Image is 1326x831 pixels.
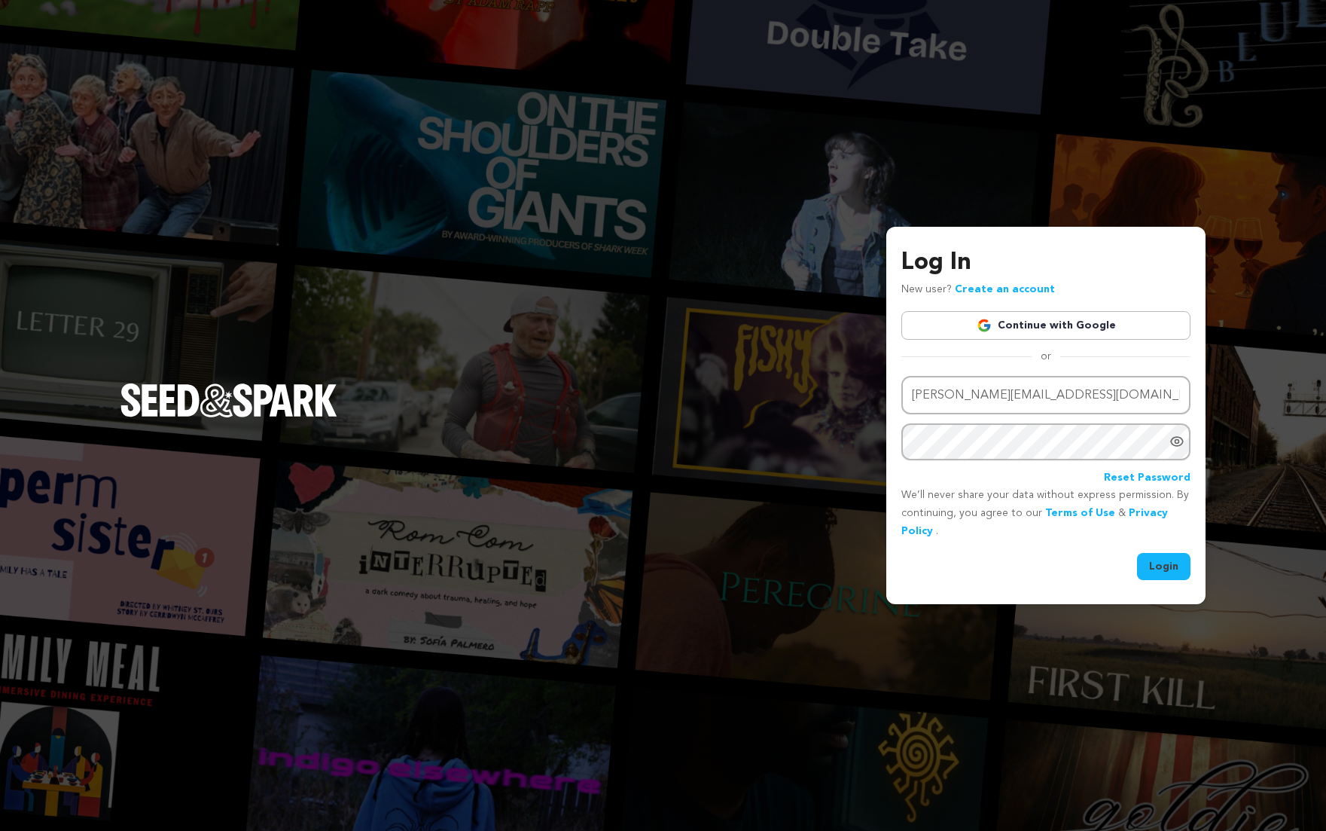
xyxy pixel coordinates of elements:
[120,383,337,447] a: Seed&Spark Homepage
[901,311,1190,340] a: Continue with Google
[1045,508,1115,518] a: Terms of Use
[955,284,1055,295] a: Create an account
[1104,469,1190,487] a: Reset Password
[901,281,1055,299] p: New user?
[1032,349,1060,364] span: or
[1137,553,1190,580] button: Login
[120,383,337,417] img: Seed&Spark Logo
[901,376,1190,414] input: Email address
[901,245,1190,281] h3: Log In
[977,318,992,333] img: Google logo
[901,508,1168,536] a: Privacy Policy
[901,487,1190,540] p: We’ll never share your data without express permission. By continuing, you agree to our & .
[1169,434,1184,449] a: Show password as plain text. Warning: this will display your password on the screen.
